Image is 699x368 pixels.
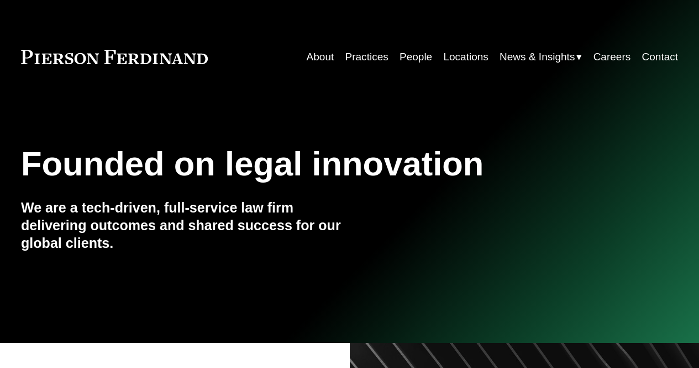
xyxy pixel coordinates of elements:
a: Practices [345,46,388,68]
a: Careers [593,46,631,68]
a: folder dropdown [500,46,582,68]
a: Locations [443,46,488,68]
a: People [400,46,432,68]
a: About [307,46,334,68]
span: News & Insights [500,48,575,66]
a: Contact [642,46,679,68]
h4: We are a tech-driven, full-service law firm delivering outcomes and shared success for our global... [21,199,350,252]
h1: Founded on legal innovation [21,144,569,183]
